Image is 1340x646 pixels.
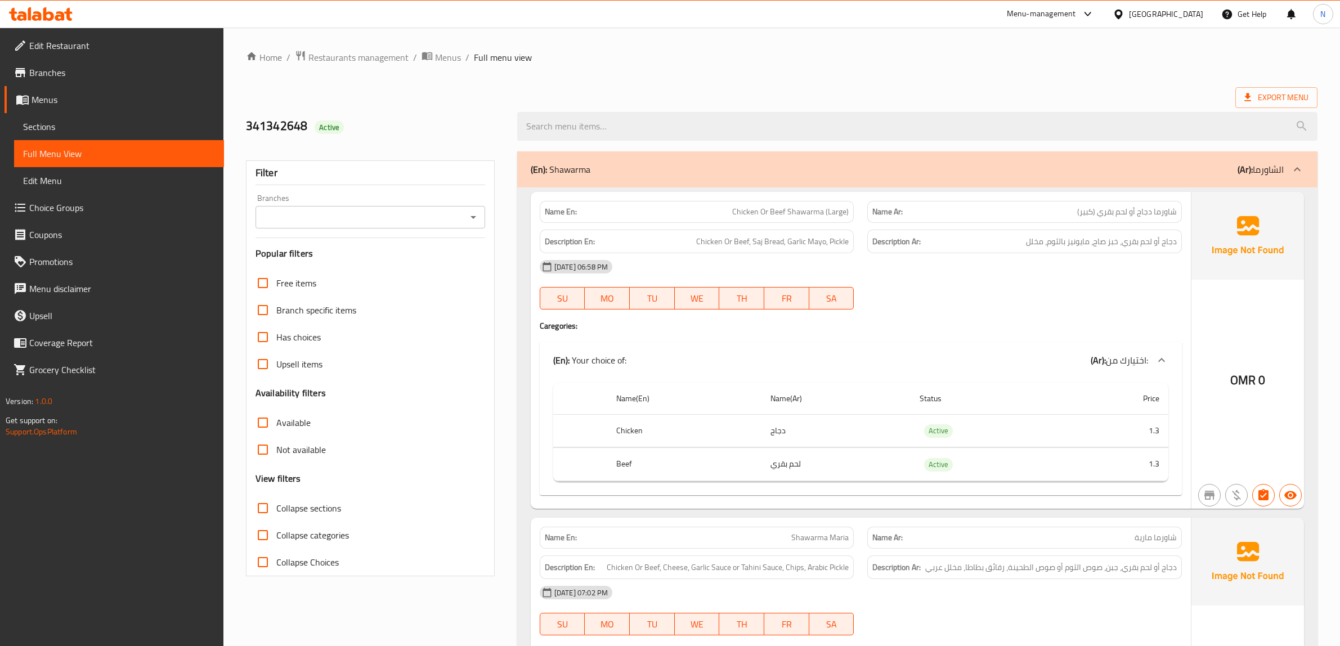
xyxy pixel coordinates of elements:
[719,287,764,309] button: TH
[545,532,577,544] strong: Name En:
[634,616,670,632] span: TU
[1230,369,1256,391] span: OMR
[732,206,849,218] span: Chicken Or Beef Shawarma (Large)
[761,414,911,447] td: دجاج
[1091,352,1106,369] b: (Ar):
[5,302,224,329] a: Upsell
[1191,192,1304,280] img: Ae5nvW7+0k+MAAAAAElFTkSuQmCC
[724,290,760,307] span: TH
[276,443,326,456] span: Not available
[872,206,903,218] strong: Name Ar:
[1198,484,1221,506] button: Not branch specific item
[35,394,52,409] span: 1.0.0
[540,342,1182,378] div: (En): Your choice of:(Ar):اختيارك من:
[465,209,481,225] button: Open
[29,66,215,79] span: Branches
[553,353,626,367] p: Your choice of:
[6,413,57,428] span: Get support on:
[1238,163,1284,176] p: الشاورما
[276,276,316,290] span: Free items
[531,161,547,178] b: (En):
[276,330,321,344] span: Has choices
[545,290,581,307] span: SU
[585,613,630,635] button: MO
[545,616,581,632] span: SU
[29,282,215,295] span: Menu disclaimer
[809,613,854,635] button: SA
[1320,8,1325,20] span: N
[5,329,224,356] a: Coverage Report
[276,555,339,569] span: Collapse Choices
[696,235,849,249] span: Chicken Or Beef, Saj Bread, Garlic Mayo, Pickle
[517,112,1317,141] input: search
[911,383,1065,415] th: Status
[924,424,953,437] span: Active
[769,290,805,307] span: FR
[1191,518,1304,605] img: Ae5nvW7+0k+MAAAAAElFTkSuQmCC
[315,122,344,133] span: Active
[1244,91,1308,105] span: Export Menu
[23,174,215,187] span: Edit Menu
[1135,532,1177,544] span: شاورما مارية
[1225,484,1248,506] button: Purchased item
[585,287,630,309] button: MO
[23,147,215,160] span: Full Menu View
[246,50,1317,65] nav: breadcrumb
[675,287,720,309] button: WE
[5,356,224,383] a: Grocery Checklist
[589,290,625,307] span: MO
[607,414,761,447] th: Chicken
[286,51,290,64] li: /
[540,613,585,635] button: SU
[246,51,282,64] a: Home
[1007,7,1076,21] div: Menu-management
[246,118,504,134] h2: 341342648
[924,458,953,472] div: Active
[809,287,854,309] button: SA
[14,140,224,167] a: Full Menu View
[607,560,849,575] span: Chicken Or Beef, Cheese, Garlic Sauce or Tahini Sauce, Chips, Arabic Pickle
[14,167,224,194] a: Edit Menu
[540,320,1182,331] h4: Caregories:
[1238,161,1253,178] b: (Ar):
[276,357,322,371] span: Upsell items
[308,51,409,64] span: Restaurants management
[276,528,349,542] span: Collapse categories
[256,247,485,260] h3: Popular filters
[550,587,612,598] span: [DATE] 07:02 PM
[435,51,461,64] span: Menus
[256,161,485,185] div: Filter
[607,448,761,481] th: Beef
[1106,352,1148,369] span: اختيارك من:
[589,616,625,632] span: MO
[769,616,805,632] span: FR
[6,394,33,409] span: Version:
[276,416,311,429] span: Available
[14,113,224,140] a: Sections
[540,378,1182,495] div: (En): Shawarma(Ar):الشاورما
[29,39,215,52] span: Edit Restaurant
[29,363,215,376] span: Grocery Checklist
[872,235,921,249] strong: Description Ar:
[630,287,675,309] button: TU
[1077,206,1177,218] span: شاورما دجاج أو لحم بقري (كبير)
[553,383,1168,482] table: choices table
[724,616,760,632] span: TH
[256,387,326,400] h3: Availability filters
[550,262,612,272] span: [DATE] 06:58 PM
[545,206,577,218] strong: Name En:
[540,287,585,309] button: SU
[924,424,953,438] div: Active
[517,151,1317,187] div: (En): Shawarma(Ar):الشاورما
[764,287,809,309] button: FR
[872,532,903,544] strong: Name Ar:
[6,424,77,439] a: Support.OpsPlatform
[761,448,911,481] td: لحم بقري
[5,86,224,113] a: Menus
[1258,369,1265,391] span: 0
[531,163,590,176] p: Shawarma
[29,228,215,241] span: Coupons
[1252,484,1275,506] button: Has choices
[256,472,301,485] h3: View filters
[607,383,761,415] th: Name(En)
